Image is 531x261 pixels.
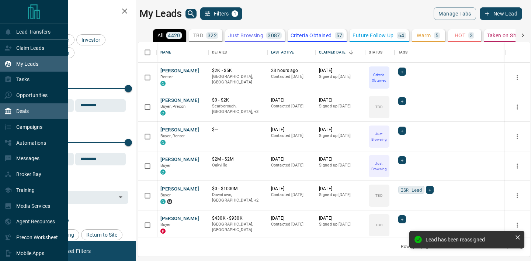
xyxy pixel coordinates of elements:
p: Contacted [DATE] [271,74,312,80]
div: + [398,215,406,223]
p: [DATE] [319,156,361,162]
p: Signed up [DATE] [319,74,361,80]
p: Contacted [DATE] [271,133,312,139]
span: Return to Site [84,232,120,238]
span: Buyer [160,193,171,198]
p: Signed up [DATE] [319,221,361,227]
p: [DATE] [319,68,361,74]
p: North York, West End, Mississauga [212,103,264,115]
button: [PERSON_NAME] [160,215,199,222]
div: mrloft.ca [167,199,172,204]
div: Status [369,42,382,63]
p: Future Follow Up [353,33,393,38]
div: + [398,97,406,105]
button: [PERSON_NAME] [160,186,199,193]
button: [PERSON_NAME] [160,127,199,134]
span: + [401,157,403,164]
p: [DATE] [271,127,312,133]
div: condos.ca [160,199,166,204]
div: Tags [398,42,408,63]
p: Just Browsing [369,131,389,142]
div: property.ca [160,229,166,234]
div: Name [160,42,171,63]
p: 4420 [168,33,180,38]
button: more [512,102,523,113]
div: Investor [76,34,105,45]
button: more [512,72,523,83]
span: + [401,97,403,105]
div: condos.ca [160,140,166,145]
p: Contacted [DATE] [271,103,312,109]
p: $2K - $5K [212,68,264,74]
div: Lead has been reassigned [426,237,512,243]
button: more [512,190,523,201]
span: Buyer [160,163,171,168]
span: Renter [160,75,173,79]
p: 57 [336,33,343,38]
button: Sort [346,47,356,58]
button: Manage Tabs [434,7,476,20]
button: [PERSON_NAME] [160,156,199,163]
button: New Lead [480,7,522,20]
button: more [512,161,523,172]
div: + [426,186,434,194]
div: condos.ca [160,110,166,116]
div: Claimed Date [315,42,365,63]
p: $2M - $2M [212,156,264,162]
p: 3087 [268,33,280,38]
h1: My Leads [139,8,182,20]
p: [DATE] [271,215,312,221]
div: Details [212,42,227,63]
div: + [398,127,406,135]
div: Last Active [267,42,315,63]
p: [GEOGRAPHIC_DATA], [GEOGRAPHIC_DATA] [212,221,264,233]
div: condos.ca [160,81,166,86]
p: TBD [375,104,382,110]
p: 64 [398,33,405,38]
p: Criteria Obtained [369,72,389,83]
h2: Filters [24,7,128,16]
p: $430K - $930K [212,215,264,221]
p: [DATE] [319,186,361,192]
p: TBD [375,193,382,198]
button: [PERSON_NAME] [160,97,199,104]
p: Criteria Obtained [291,33,332,38]
div: + [398,68,406,76]
p: TBD [193,33,203,38]
p: 23 hours ago [271,68,312,74]
p: $0 - $1000M [212,186,264,192]
p: [GEOGRAPHIC_DATA], [GEOGRAPHIC_DATA] [212,74,264,85]
p: [DATE] [271,156,312,162]
button: search button [185,9,197,18]
p: Contacted [DATE] [271,221,312,227]
p: Contacted [DATE] [271,162,312,168]
span: + [401,216,403,223]
span: Investor [79,37,103,43]
p: Signed up [DATE] [319,133,361,139]
p: Signed up [DATE] [319,103,361,109]
p: $--- [212,127,264,133]
div: Return to Site [81,229,122,240]
div: Claimed Date [319,42,346,63]
p: [DATE] [271,186,312,192]
p: Warm [417,33,431,38]
button: Open [115,192,126,202]
button: more [512,220,523,231]
p: Rows per page: [401,244,432,250]
p: 322 [208,33,217,38]
button: Reset Filters [56,245,96,257]
p: 5 [435,33,438,38]
span: + [428,186,431,193]
span: + [401,68,403,75]
div: Last Active [271,42,294,63]
p: East End, Toronto [212,192,264,203]
p: Oakville [212,162,264,168]
span: Buyer, Precon [160,104,186,109]
p: Signed up [DATE] [319,162,361,168]
p: TBD [375,222,382,228]
span: Buyer, Renter [160,134,185,138]
div: + [398,156,406,164]
span: ISR Lead [401,186,422,193]
p: Contacted [DATE] [271,192,312,198]
button: [PERSON_NAME] [160,68,199,75]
